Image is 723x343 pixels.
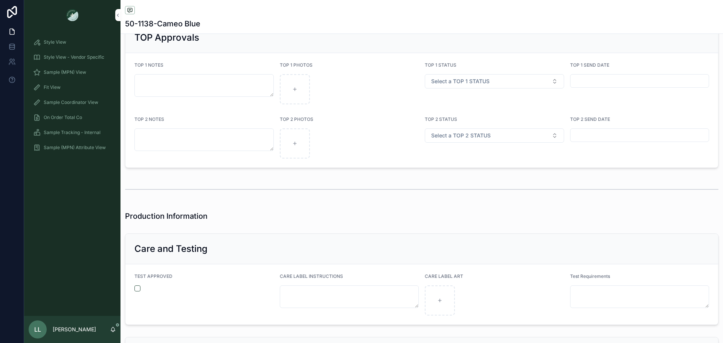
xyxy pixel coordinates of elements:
[53,326,96,333] p: [PERSON_NAME]
[29,96,116,109] a: Sample Coordinator View
[425,116,457,122] span: TOP 2 STATUS
[431,78,490,85] span: Select a TOP 1 STATUS
[425,74,564,88] button: Select Button
[134,273,172,279] span: TEST APPROVED
[134,62,163,68] span: TOP 1 NOTES
[29,141,116,154] a: Sample (MPN) Attribute View
[570,273,610,279] span: Test Requirements
[44,69,86,75] span: Sample (MPN) View
[44,130,101,136] span: Sample Tracking - Internal
[29,66,116,79] a: Sample (MPN) View
[29,50,116,64] a: Style View - Vendor Specific
[29,111,116,124] a: On Order Total Co
[134,32,199,44] h2: TOP Approvals
[280,116,313,122] span: TOP 2 PHOTOS
[425,128,564,143] button: Select Button
[134,243,207,255] h2: Care and Testing
[425,62,456,68] span: TOP 1 STATUS
[44,84,61,90] span: Fit View
[125,211,207,221] h1: Production Information
[24,30,120,164] div: scrollable content
[44,39,66,45] span: Style View
[29,126,116,139] a: Sample Tracking - Internal
[44,54,104,60] span: Style View - Vendor Specific
[280,62,313,68] span: TOP 1 PHOTOS
[570,116,610,122] span: TOP 2 SEND DATE
[280,273,343,279] span: CARE LABEL INSTRUCTIONS
[44,99,98,105] span: Sample Coordinator View
[125,18,200,29] h1: 50-1138-Cameo Blue
[34,325,41,334] span: LL
[29,35,116,49] a: Style View
[425,273,463,279] span: CARE LABEL ART
[29,81,116,94] a: Fit View
[431,132,491,139] span: Select a TOP 2 STATUS
[570,62,609,68] span: TOP 1 SEND DATE
[66,9,78,21] img: App logo
[44,145,106,151] span: Sample (MPN) Attribute View
[44,114,82,120] span: On Order Total Co
[134,116,164,122] span: TOP 2 NOTES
